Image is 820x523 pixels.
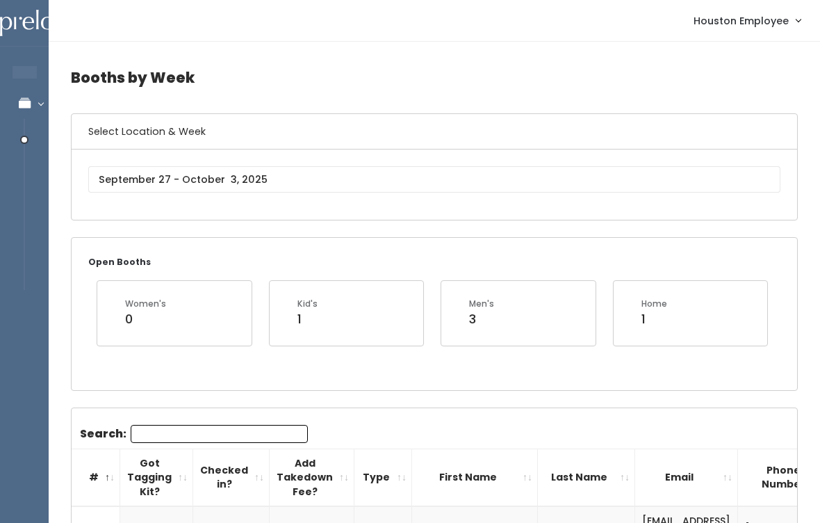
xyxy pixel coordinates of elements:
th: Email: activate to sort column ascending [635,449,738,506]
div: Men's [469,298,494,310]
small: Open Booths [88,256,151,268]
div: Women's [125,298,166,310]
div: Kid's [297,298,318,310]
h4: Booths by Week [71,58,798,97]
input: Search: [131,425,308,443]
th: First Name: activate to sort column ascending [412,449,538,506]
th: Type: activate to sort column ascending [354,449,412,506]
span: Houston Employee [694,13,789,29]
th: #: activate to sort column descending [72,449,120,506]
label: Search: [80,425,308,443]
th: Checked in?: activate to sort column ascending [193,449,270,506]
div: 1 [297,310,318,328]
div: 0 [125,310,166,328]
div: Home [641,298,667,310]
th: Add Takedown Fee?: activate to sort column ascending [270,449,354,506]
div: 3 [469,310,494,328]
input: September 27 - October 3, 2025 [88,166,780,193]
div: 1 [641,310,667,328]
th: Last Name: activate to sort column ascending [538,449,635,506]
a: Houston Employee [680,6,814,35]
th: Got Tagging Kit?: activate to sort column ascending [120,449,193,506]
h6: Select Location & Week [72,114,797,150]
